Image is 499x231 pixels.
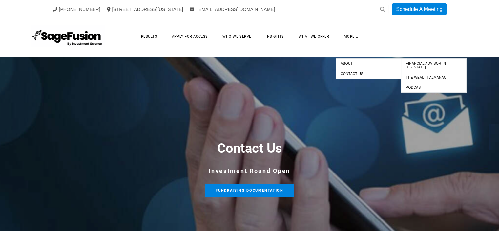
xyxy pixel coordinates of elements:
[392,3,446,15] a: Schedule A Meeting
[337,70,400,77] span: Contact Us
[336,69,401,79] a: Contact Us
[216,32,258,42] a: Who We Serve
[401,82,467,93] a: Podcast
[401,72,467,82] a: The Wealth Almanac
[135,32,164,42] a: Results
[217,141,282,156] font: Contact Us
[401,58,467,72] a: Financial Advisor in [US_STATE]
[190,7,275,12] a: [EMAIL_ADDRESS][DOMAIN_NAME]
[209,167,290,174] font: Investment Round Open​
[337,32,365,42] a: more...
[107,7,183,12] a: [STREET_ADDRESS][US_STATE]
[259,32,290,42] a: Insights
[205,184,294,197] a: FundRaising Documentation
[403,60,465,71] span: Financial Advisor in [US_STATE]
[403,84,465,91] span: Podcast
[337,60,400,67] span: About
[53,7,100,12] a: [PHONE_NUMBER]
[292,32,336,42] a: What We Offer
[165,32,215,42] a: Apply for Access
[336,58,401,69] a: About
[403,74,465,81] span: The Wealth Almanac
[31,25,104,48] img: SageFusion | Intelligent Investment Management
